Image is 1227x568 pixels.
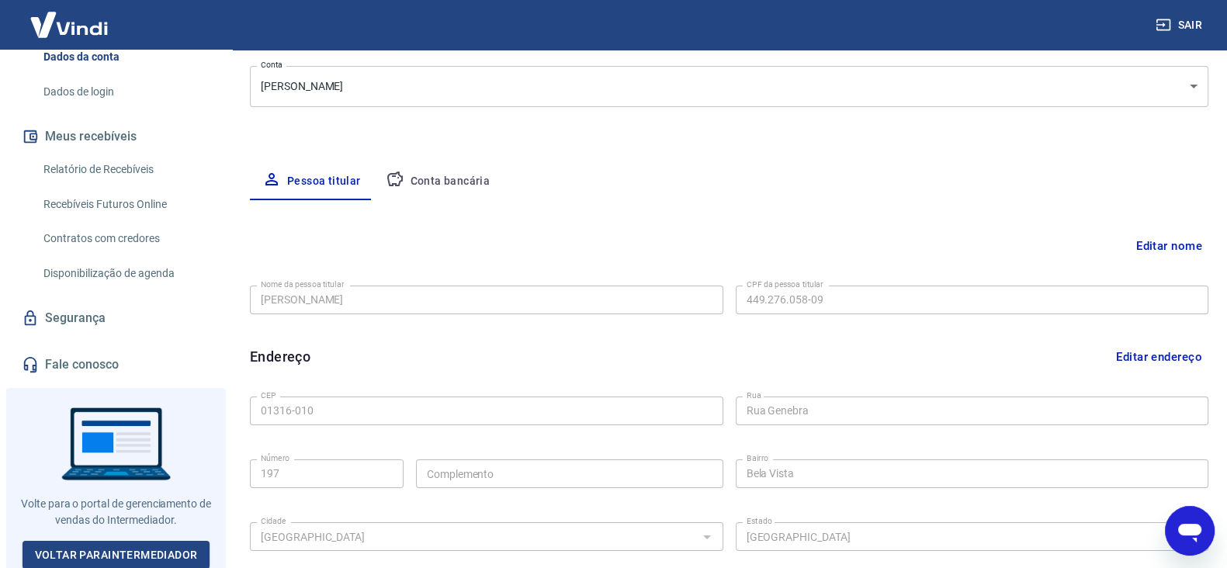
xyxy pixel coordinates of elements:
[1130,231,1208,261] button: Editar nome
[19,119,213,154] button: Meus recebíveis
[261,279,344,290] label: Nome da pessoa titular
[373,163,503,200] button: Conta bancária
[37,189,213,220] a: Recebíveis Futuros Online
[747,515,772,527] label: Estado
[747,452,768,464] label: Bairro
[261,59,282,71] label: Conta
[250,66,1208,107] div: [PERSON_NAME]
[37,41,213,73] a: Dados da conta
[1110,342,1208,372] button: Editar endereço
[250,346,310,367] h6: Endereço
[37,258,213,289] a: Disponibilização de agenda
[747,390,761,401] label: Rua
[1165,506,1215,556] iframe: Botão para abrir a janela de mensagens, conversa em andamento
[37,223,213,255] a: Contratos com credores
[747,279,823,290] label: CPF da pessoa titular
[250,163,373,200] button: Pessoa titular
[37,154,213,185] a: Relatório de Recebíveis
[261,515,286,527] label: Cidade
[255,527,693,546] input: Digite aqui algumas palavras para buscar a cidade
[261,452,289,464] label: Número
[19,348,213,382] a: Fale conosco
[19,301,213,335] a: Segurança
[37,76,213,108] a: Dados de login
[19,1,120,48] img: Vindi
[1152,11,1208,40] button: Sair
[261,390,276,401] label: CEP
